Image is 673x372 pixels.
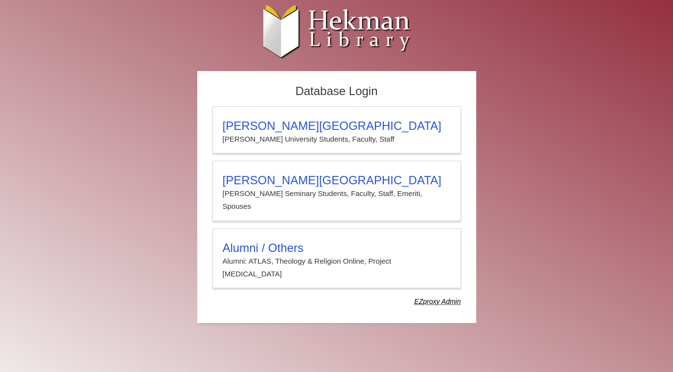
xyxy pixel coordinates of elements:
p: [PERSON_NAME] University Students, Faculty, Staff [223,133,451,146]
h3: [PERSON_NAME][GEOGRAPHIC_DATA] [223,119,451,133]
p: [PERSON_NAME] Seminary Students, Faculty, Staff, Emeriti, Spouses [223,187,451,213]
h2: Database Login [208,81,466,101]
summary: Alumni / OthersAlumni: ATLAS, Theology & Religion Online, Project [MEDICAL_DATA] [223,241,451,281]
h3: Alumni / Others [223,241,451,255]
h3: [PERSON_NAME][GEOGRAPHIC_DATA] [223,174,451,187]
a: [PERSON_NAME][GEOGRAPHIC_DATA][PERSON_NAME] Seminary Students, Faculty, Staff, Emeriti, Spouses [212,161,461,221]
dfn: Use Alumni login [414,298,461,305]
a: [PERSON_NAME][GEOGRAPHIC_DATA][PERSON_NAME] University Students, Faculty, Staff [212,106,461,153]
p: Alumni: ATLAS, Theology & Religion Online, Project [MEDICAL_DATA] [223,255,451,281]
